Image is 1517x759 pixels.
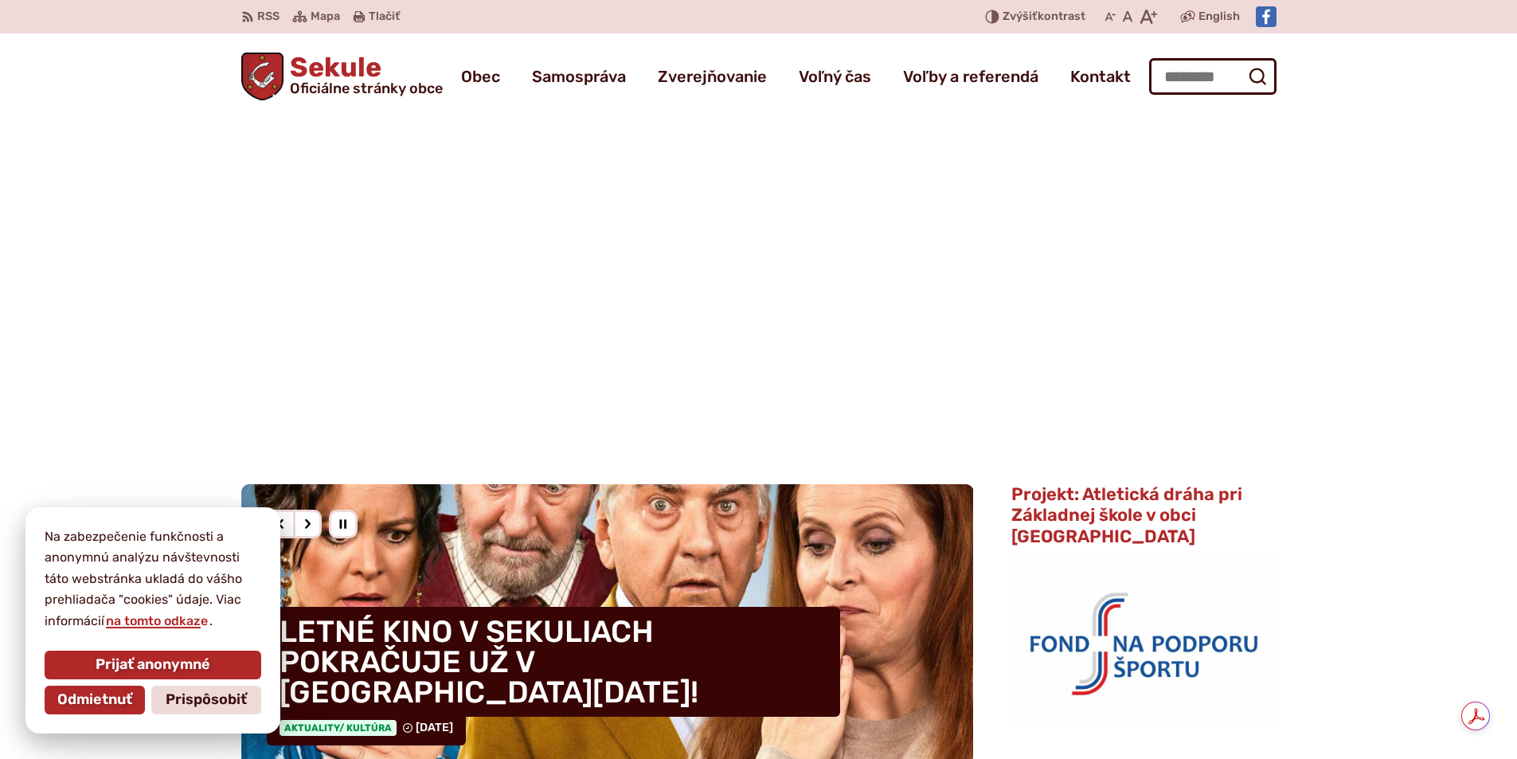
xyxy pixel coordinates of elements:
[1003,10,1085,24] span: kontrast
[311,7,340,26] span: Mapa
[166,691,247,709] span: Prispôsobiť
[104,613,209,628] a: na tomto odkaze
[290,81,443,96] span: Oficiálne stránky obce
[532,54,626,99] a: Samospráva
[1195,7,1243,26] a: English
[1256,6,1277,27] img: Prejsť na Facebook stránku
[461,54,500,99] a: Obec
[96,656,210,674] span: Prijať anonymné
[658,54,767,99] a: Zverejňovanie
[1011,483,1242,547] span: Projekt: Atletická dráha pri Základnej škole v obci [GEOGRAPHIC_DATA]
[369,10,400,24] span: Tlačiť
[45,651,261,679] button: Prijať anonymné
[799,54,871,99] a: Voľný čas
[903,54,1038,99] a: Voľby a referendá
[241,53,284,100] img: Prejsť na domovskú stránku
[57,691,132,709] span: Odmietnuť
[1011,556,1276,728] img: logo_fnps.png
[257,7,280,26] span: RSS
[151,686,261,714] button: Prispôsobiť
[329,510,358,538] div: Pozastaviť pohyb slajdera
[45,526,261,632] p: Na zabezpečenie funkčnosti a anonymnú analýzu návštevnosti táto webstránka ukladá do vášho prehli...
[1070,54,1131,99] a: Kontakt
[45,686,145,714] button: Odmietnuť
[241,53,444,100] a: Logo Sekule, prejsť na domovskú stránku.
[280,720,397,736] span: Aktuality
[339,722,392,734] span: / Kultúra
[267,510,295,538] div: Predošlý slajd
[416,721,453,734] span: [DATE]
[293,510,322,538] div: Nasledujúci slajd
[283,54,443,96] h1: Sekule
[1003,10,1038,23] span: Zvýšiť
[1198,7,1240,26] span: English
[267,607,840,717] h4: LETNÉ KINO V SEKULIACH POKRAČUJE UŽ V [GEOGRAPHIC_DATA][DATE]!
